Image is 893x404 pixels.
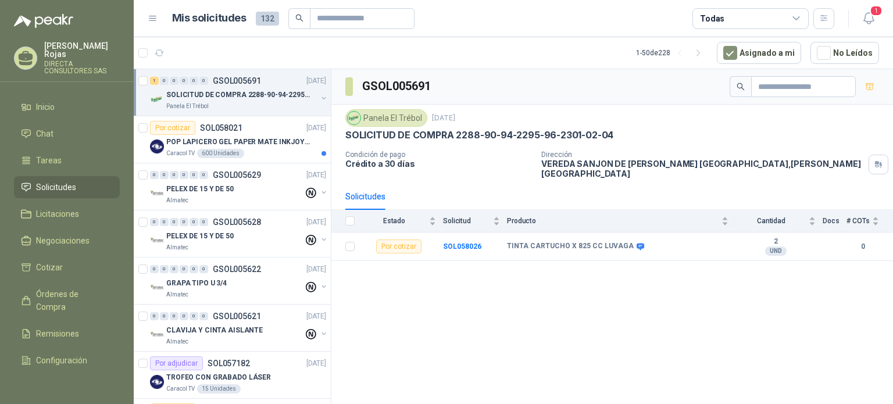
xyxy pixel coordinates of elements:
[765,246,787,256] div: UND
[14,230,120,252] a: Negociaciones
[345,151,532,159] p: Condición de pago
[306,217,326,228] p: [DATE]
[166,243,188,252] p: Almatec
[166,196,188,205] p: Almatec
[134,352,331,399] a: Por adjudicarSOL057182[DATE] Company LogoTROFEO CON GRABADO LÁSERCaracol TV15 Unidades
[150,215,328,252] a: 0 0 0 0 0 0 GSOL005628[DATE] Company LogoPELEX DE 15 Y DE 50Almatec
[541,159,864,178] p: VEREDA SANJON DE [PERSON_NAME] [GEOGRAPHIC_DATA] , [PERSON_NAME][GEOGRAPHIC_DATA]
[199,171,208,179] div: 0
[172,10,247,27] h1: Mis solicitudes
[870,5,883,16] span: 1
[180,218,188,226] div: 0
[362,77,433,95] h3: GSOL005691
[44,42,120,58] p: [PERSON_NAME] Rojas
[737,83,745,91] span: search
[541,151,864,159] p: Dirección
[170,77,178,85] div: 0
[166,290,188,299] p: Almatec
[150,218,159,226] div: 0
[636,44,708,62] div: 1 - 50 de 228
[150,74,328,111] a: 1 0 0 0 0 0 GSOL005691[DATE] Company LogoSOLICITUD DE COMPRA 2288-90-94-2295-96-2301-02-04Panela ...
[256,12,279,26] span: 132
[36,101,55,113] span: Inicio
[150,92,164,106] img: Company Logo
[306,76,326,87] p: [DATE]
[166,102,209,111] p: Panela El Trébol
[150,171,159,179] div: 0
[306,123,326,134] p: [DATE]
[14,203,120,225] a: Licitaciones
[36,261,63,274] span: Cotizar
[507,242,634,251] b: TINTA CARTUCHO X 825 CC LUVAGA
[717,42,801,64] button: Asignado a mi
[362,210,443,233] th: Estado
[36,127,53,140] span: Chat
[150,375,164,389] img: Company Logo
[150,262,328,299] a: 0 0 0 0 0 0 GSOL005622[DATE] Company LogoGRAPA TIPO U 3/4Almatec
[180,171,188,179] div: 0
[846,210,893,233] th: # COTs
[858,8,879,29] button: 1
[166,372,271,383] p: TROFEO CON GRABADO LÁSER
[166,231,234,242] p: PELEX DE 15 Y DE 50
[14,349,120,371] a: Configuración
[166,90,311,101] p: SOLICITUD DE COMPRA 2288-90-94-2295-96-2301-02-04
[170,218,178,226] div: 0
[190,218,198,226] div: 0
[134,116,331,163] a: Por cotizarSOL058021[DATE] Company LogoPOP LAPICERO GEL PAPER MATE INKJOY 0.7 (Revisar el adjunto...
[14,96,120,118] a: Inicio
[180,77,188,85] div: 0
[199,312,208,320] div: 0
[170,171,178,179] div: 0
[36,327,79,340] span: Remisiones
[166,384,195,394] p: Caracol TV
[213,312,261,320] p: GSOL005621
[735,217,806,225] span: Cantidad
[150,121,195,135] div: Por cotizar
[199,77,208,85] div: 0
[348,112,360,124] img: Company Logo
[213,218,261,226] p: GSOL005628
[160,77,169,85] div: 0
[846,217,870,225] span: # COTs
[208,359,250,367] p: SOL057182
[443,242,481,251] a: SOL058026
[36,234,90,247] span: Negociaciones
[150,77,159,85] div: 1
[376,239,422,253] div: Por cotizar
[14,256,120,278] a: Cotizar
[170,312,178,320] div: 0
[14,176,120,198] a: Solicitudes
[14,123,120,145] a: Chat
[197,384,241,394] div: 15 Unidades
[700,12,724,25] div: Todas
[823,210,846,233] th: Docs
[160,218,169,226] div: 0
[810,42,879,64] button: No Leídos
[166,149,195,158] p: Caracol TV
[150,328,164,342] img: Company Logo
[166,337,188,346] p: Almatec
[36,288,109,313] span: Órdenes de Compra
[170,265,178,273] div: 0
[197,149,244,158] div: 600 Unidades
[199,218,208,226] div: 0
[306,358,326,369] p: [DATE]
[166,278,227,289] p: GRAPA TIPO U 3/4
[36,154,62,167] span: Tareas
[295,14,303,22] span: search
[14,323,120,345] a: Remisiones
[735,237,816,246] b: 2
[166,184,234,195] p: PELEX DE 15 Y DE 50
[190,265,198,273] div: 0
[180,265,188,273] div: 0
[306,170,326,181] p: [DATE]
[507,217,719,225] span: Producto
[150,168,328,205] a: 0 0 0 0 0 0 GSOL005629[DATE] Company LogoPELEX DE 15 Y DE 50Almatec
[735,210,823,233] th: Cantidad
[150,312,159,320] div: 0
[345,190,385,203] div: Solicitudes
[362,217,427,225] span: Estado
[160,312,169,320] div: 0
